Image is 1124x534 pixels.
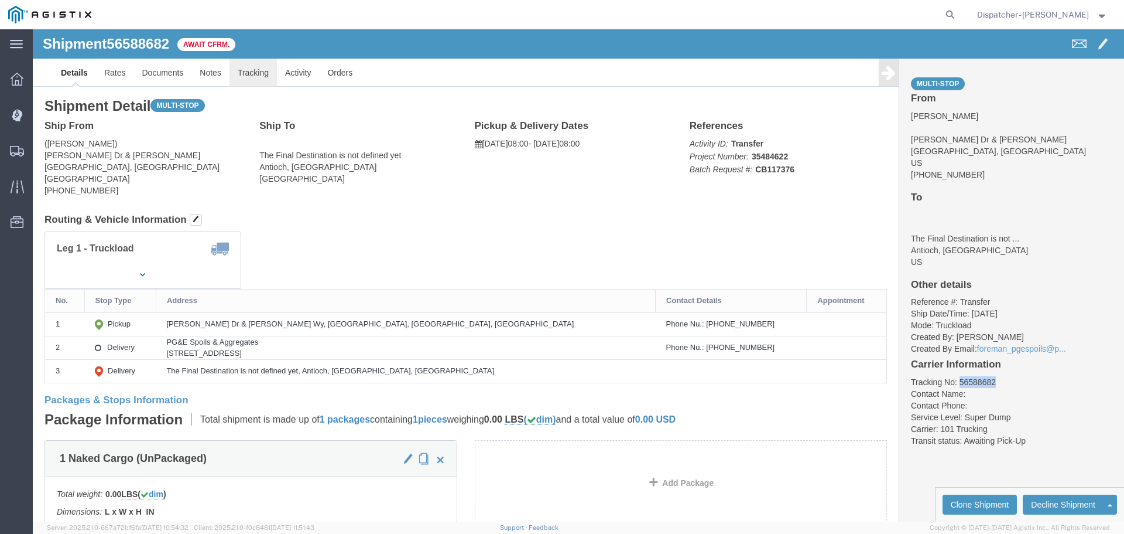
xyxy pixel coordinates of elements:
button: Dispatcher - [PERSON_NAME] [976,8,1108,22]
span: Client: 2025.21.0-f0c8481 [194,524,314,531]
span: [DATE] 10:54:32 [141,524,189,531]
img: logo [8,6,91,23]
a: Feedback [529,524,558,531]
span: Copyright © [DATE]-[DATE] Agistix Inc., All Rights Reserved [930,523,1110,533]
span: [DATE] 11:51:43 [270,524,314,531]
span: Dispatcher - Surinder Athwal [977,8,1089,21]
iframe: FS Legacy Container [33,29,1124,522]
span: Server: 2025.21.0-667a72bf6fa [47,524,189,531]
a: Support [500,524,529,531]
